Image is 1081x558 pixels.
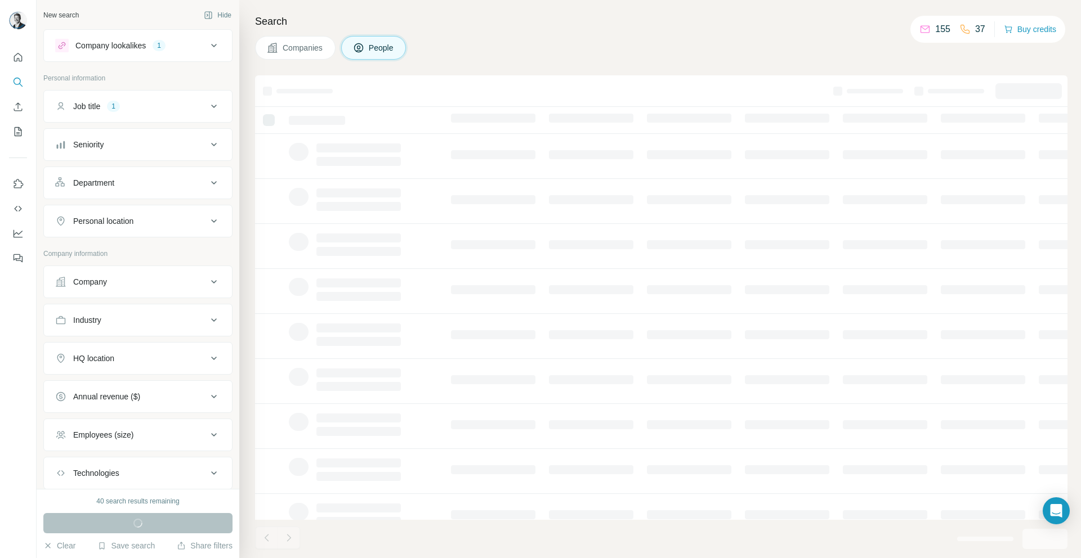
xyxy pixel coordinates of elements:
button: Hide [196,7,239,24]
p: 37 [975,22,985,36]
div: Technologies [73,467,119,479]
div: HQ location [73,353,114,364]
div: 40 search results remaining [96,496,179,506]
div: Seniority [73,139,104,150]
button: Company lookalikes1 [44,32,232,59]
button: Technologies [44,460,232,487]
div: Company [73,276,107,287]
img: Avatar [9,11,27,29]
button: HQ location [44,345,232,372]
span: People [369,42,395,53]
div: Industry [73,314,101,326]
button: My lists [9,121,27,142]
div: 1 [107,101,120,111]
div: New search [43,10,79,20]
button: Clear [43,540,75,551]
p: Personal information [43,73,233,83]
button: Dashboard [9,223,27,244]
div: Personal location [73,215,133,227]
button: Quick start [9,47,27,67]
p: 155 [935,22,950,36]
button: Search [9,72,27,92]
button: Job title1 [44,93,232,120]
span: Companies [283,42,324,53]
div: Annual revenue ($) [73,391,140,402]
div: Job title [73,101,100,112]
h4: Search [255,13,1067,29]
div: Open Intercom Messenger [1043,497,1070,524]
button: Employees (size) [44,421,232,448]
button: Share filters [177,540,233,551]
button: Industry [44,307,232,334]
button: Company [44,268,232,295]
p: Company information [43,249,233,259]
div: Department [73,177,114,188]
button: Seniority [44,131,232,158]
button: Department [44,169,232,196]
button: Enrich CSV [9,97,27,117]
button: Use Surfe API [9,199,27,219]
button: Save search [97,540,155,551]
div: 1 [153,40,166,51]
div: Employees (size) [73,429,133,440]
button: Annual revenue ($) [44,383,232,410]
div: Company lookalikes [75,40,146,51]
button: Buy credits [1004,21,1056,37]
button: Feedback [9,248,27,268]
button: Personal location [44,208,232,235]
button: Use Surfe on LinkedIn [9,174,27,194]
